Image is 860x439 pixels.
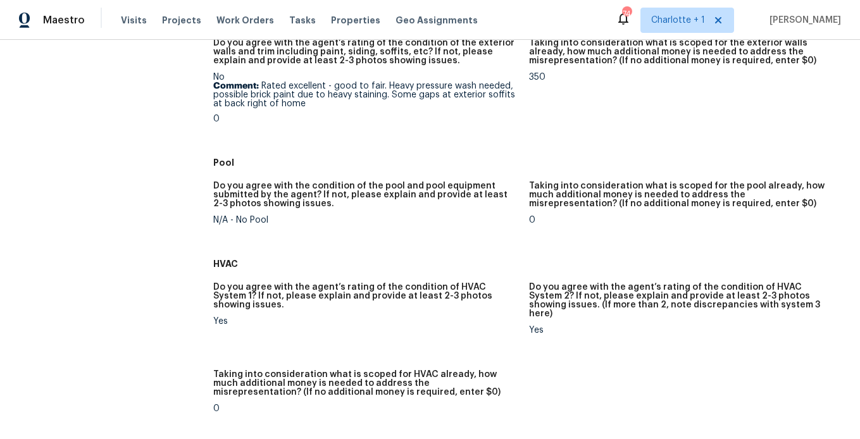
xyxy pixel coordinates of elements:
[331,14,380,27] span: Properties
[396,14,478,27] span: Geo Assignments
[529,39,835,65] h5: Taking into consideration what is scoped for the exterior walls already, how much additional mone...
[529,216,835,225] div: 0
[213,370,519,397] h5: Taking into consideration what is scoped for HVAC already, how much additional money is needed to...
[213,257,845,270] h5: HVAC
[529,283,835,318] h5: Do you agree with the agent’s rating of the condition of HVAC System 2? If not, please explain an...
[213,39,519,65] h5: Do you agree with the agent’s rating of the condition of the exterior walls and trim including pa...
[162,14,201,27] span: Projects
[529,326,835,335] div: Yes
[213,182,519,208] h5: Do you agree with the condition of the pool and pool equipment submitted by the agent? If not, pl...
[213,283,519,309] h5: Do you agree with the agent’s rating of the condition of HVAC System 1? If not, please explain an...
[764,14,841,27] span: [PERSON_NAME]
[213,404,519,413] div: 0
[213,82,519,108] p: Rated excellent - good to fair. Heavy pressure wash needed, possible brick paint due to heavy sta...
[289,16,316,25] span: Tasks
[43,14,85,27] span: Maestro
[216,14,274,27] span: Work Orders
[529,73,835,82] div: 350
[213,317,519,326] div: Yes
[213,156,845,169] h5: Pool
[529,182,835,208] h5: Taking into consideration what is scoped for the pool already, how much additional money is neede...
[651,14,705,27] span: Charlotte + 1
[121,14,147,27] span: Visits
[622,8,631,20] div: 74
[213,216,519,225] div: N/A - No Pool
[213,73,519,123] div: No 0
[213,82,259,90] b: Comment:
